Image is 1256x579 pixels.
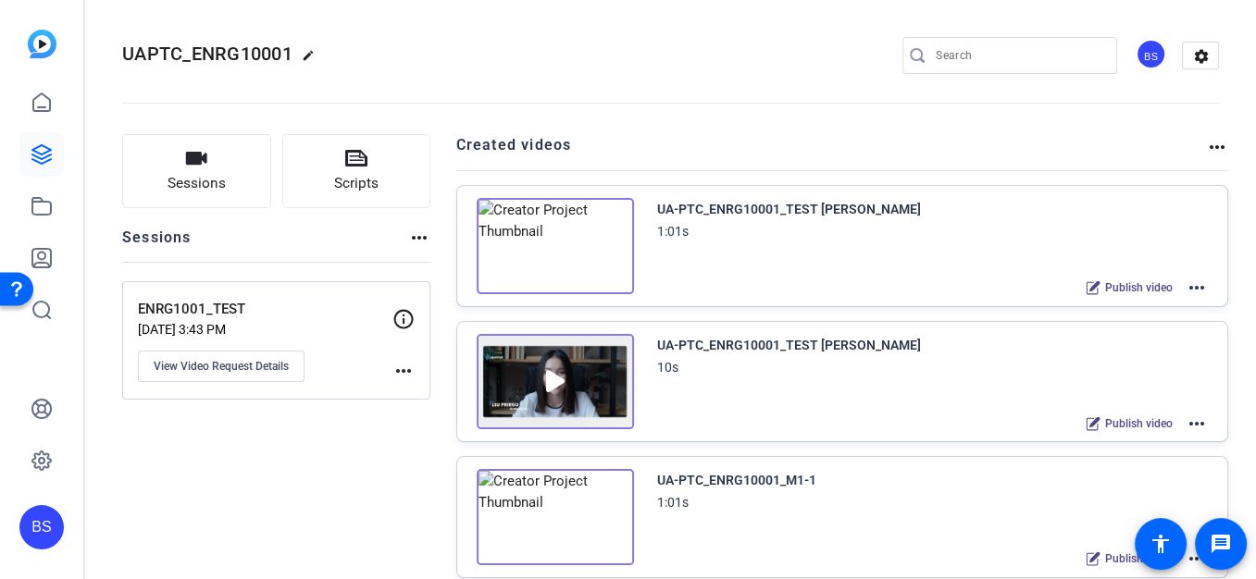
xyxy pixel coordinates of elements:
[1105,416,1173,431] span: Publish video
[138,299,392,320] p: ENRG1001_TEST
[477,334,634,430] img: Creator Project Thumbnail
[1105,551,1173,566] span: Publish video
[936,44,1102,67] input: Search
[657,220,689,242] div: 1:01s
[657,469,816,491] div: UA-PTC_ENRG10001_M1-1
[334,173,379,194] span: Scripts
[1183,43,1220,70] mat-icon: settings
[1206,136,1228,158] mat-icon: more_horiz
[1186,413,1208,435] mat-icon: more_horiz
[1150,533,1172,555] mat-icon: accessibility
[122,43,292,65] span: UAPTC_ENRG10001
[657,356,678,378] div: 10s
[154,359,289,374] span: View Video Request Details
[408,227,430,249] mat-icon: more_horiz
[19,505,64,549] div: BS
[122,227,192,262] h2: Sessions
[657,491,689,513] div: 1:01s
[138,351,305,382] button: View Video Request Details
[477,469,634,565] img: Creator Project Thumbnail
[1136,39,1166,69] div: BS
[1210,533,1232,555] mat-icon: message
[392,360,415,382] mat-icon: more_horiz
[1105,280,1173,295] span: Publish video
[168,173,226,194] span: Sessions
[122,134,271,208] button: Sessions
[282,134,431,208] button: Scripts
[1186,277,1208,299] mat-icon: more_horiz
[28,30,56,58] img: blue-gradient.svg
[477,198,634,294] img: Creator Project Thumbnail
[657,198,921,220] div: UA-PTC_ENRG10001_TEST [PERSON_NAME]
[657,334,921,356] div: UA-PTC_ENRG10001_TEST [PERSON_NAME]
[456,134,1207,170] h2: Created videos
[138,322,392,337] p: [DATE] 3:43 PM
[302,49,324,71] mat-icon: edit
[1136,39,1168,71] ngx-avatar: Bradley Spinsby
